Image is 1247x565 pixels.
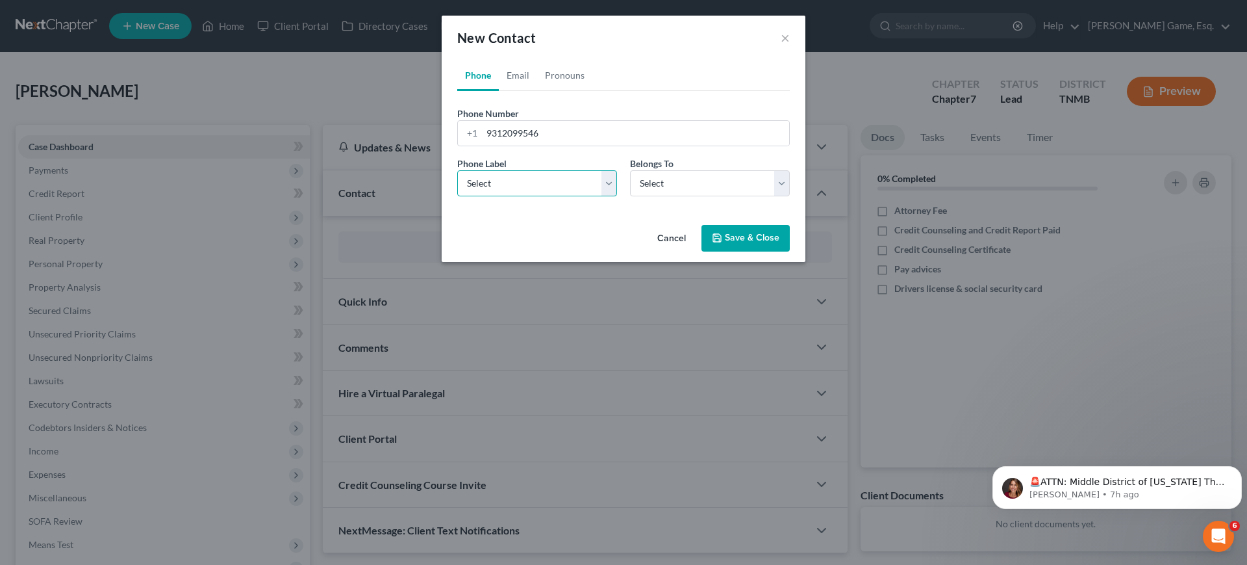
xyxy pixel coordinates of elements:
[630,158,674,169] span: Belongs To
[482,121,789,146] input: ###-###-####
[457,60,499,91] a: Phone
[1229,521,1240,531] span: 6
[647,226,696,252] button: Cancel
[457,30,536,46] span: New Contact
[457,158,507,169] span: Phone Label
[458,121,482,146] div: +1
[537,60,592,91] a: Pronouns
[987,439,1247,530] iframe: Intercom notifications message
[457,108,519,119] span: Phone Number
[499,60,537,91] a: Email
[1203,521,1234,552] iframe: Intercom live chat
[781,30,790,46] button: ×
[701,225,790,252] button: Save & Close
